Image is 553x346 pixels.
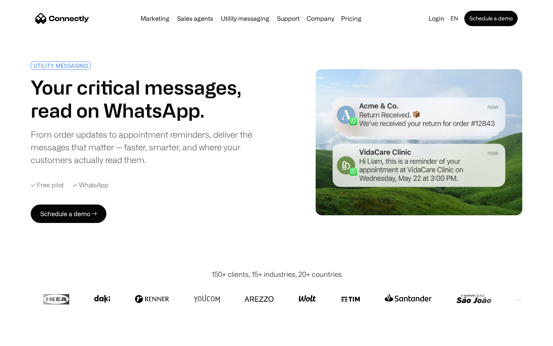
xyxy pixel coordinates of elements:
div: Company [306,13,334,24]
div: en [450,13,458,24]
div: ✓ WhatsApp [73,181,108,189]
div: UTILITY MESSAGING [33,63,88,68]
a: Pricing [338,15,364,22]
a: Sales agents [174,15,216,22]
div: ✓ Free pilot [31,181,64,189]
h1: Your critical messages, read on WhatsApp. [31,76,273,122]
a: home [35,13,89,24]
a: Schedule a demo → [31,205,106,223]
a: Support [274,15,303,22]
div: Company [304,13,336,24]
div: 150+ clients, 15+ industries, 20+ countries [212,269,342,279]
a: Utility messaging [218,15,272,22]
div: en [447,13,463,24]
a: Schedule a demo [464,11,518,26]
a: Login [426,13,447,24]
ul: Language list [15,333,46,343]
aside: Language selected: English [8,332,46,343]
div: From order updates to appointment reminders, deliver the messages that matter — faster, smarter, ... [31,128,273,166]
a: Marketing [137,15,172,22]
